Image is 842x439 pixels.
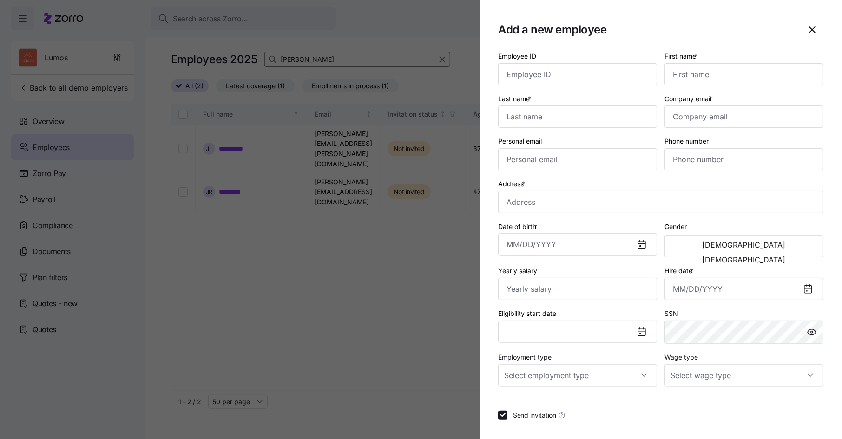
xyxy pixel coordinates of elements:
[664,364,823,387] input: Select wage type
[664,266,696,276] label: Hire date
[664,222,687,232] label: Gender
[664,51,699,61] label: First name
[498,308,556,319] label: Eligibility start date
[498,278,657,300] input: Yearly salary
[664,148,823,170] input: Phone number
[498,233,657,256] input: MM/DD/YYYY
[498,105,657,128] input: Last name
[703,241,786,249] span: [DEMOGRAPHIC_DATA]
[498,222,539,232] label: Date of birth
[498,148,657,170] input: Personal email
[513,411,556,420] span: Send invitation
[498,191,823,213] input: Address
[498,352,552,362] label: Employment type
[664,105,823,128] input: Company email
[664,136,709,146] label: Phone number
[498,94,533,104] label: Last name
[498,266,537,276] label: Yearly salary
[498,179,527,189] label: Address
[664,63,823,85] input: First name
[498,63,657,85] input: Employee ID
[498,22,797,37] h1: Add a new employee
[664,308,678,319] label: SSN
[498,364,657,387] input: Select employment type
[498,136,542,146] label: Personal email
[703,256,786,263] span: [DEMOGRAPHIC_DATA]
[664,352,698,362] label: Wage type
[664,278,823,300] input: MM/DD/YYYY
[498,51,536,61] label: Employee ID
[664,94,715,104] label: Company email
